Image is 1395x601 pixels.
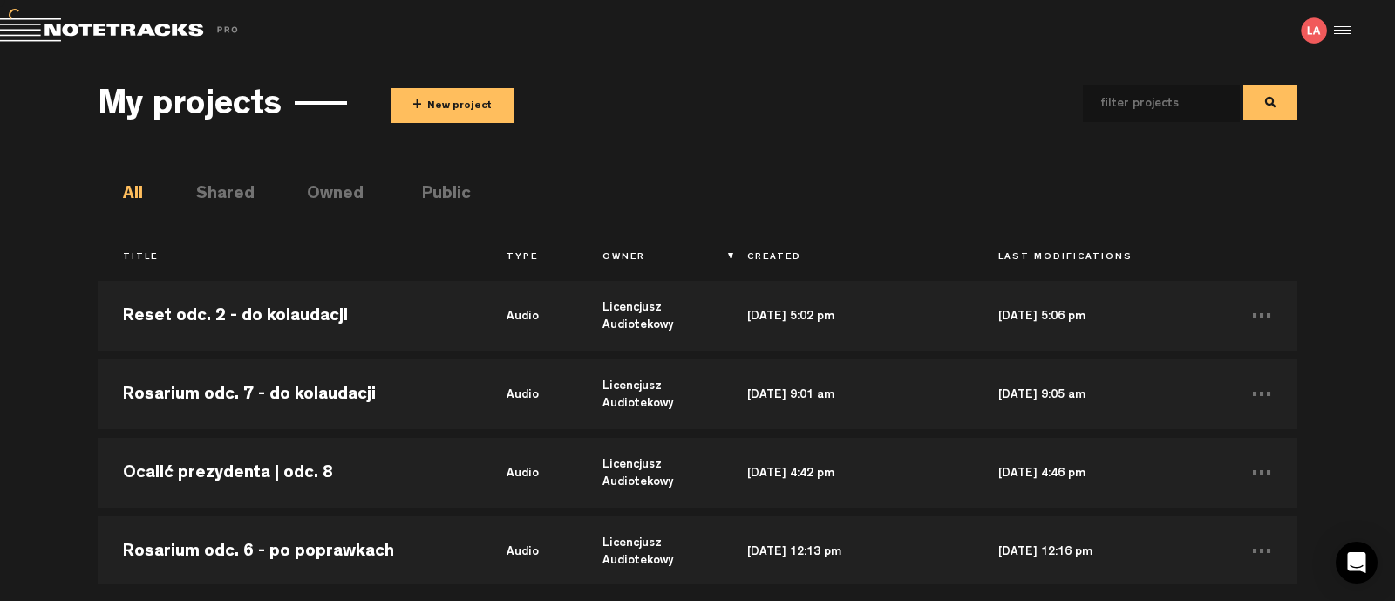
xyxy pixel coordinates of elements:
li: Shared [196,182,233,208]
td: Rosarium odc. 6 - po poprawkach [98,512,481,591]
th: Owner [577,243,721,273]
td: ... [1225,434,1297,512]
th: Title [98,243,481,273]
li: Public [422,182,459,208]
td: [DATE] 9:01 am [722,355,974,434]
td: audio [481,434,577,512]
td: Ocalić prezydenta | odc. 8 [98,434,481,512]
li: Owned [307,182,344,208]
td: [DATE] 12:16 pm [973,512,1225,591]
th: Created [722,243,974,273]
th: Type [481,243,577,273]
input: filter projects [1083,85,1212,122]
td: Licencjusz Audiotekowy [577,355,721,434]
td: [DATE] 12:13 pm [722,512,974,591]
button: +New project [391,88,514,123]
td: ... [1225,277,1297,355]
td: [DATE] 5:06 pm [973,277,1225,355]
td: audio [481,355,577,434]
td: ... [1225,512,1297,591]
td: audio [481,512,577,591]
td: Reset odc. 2 - do kolaudacji [98,277,481,355]
li: All [123,182,160,208]
td: Licencjusz Audiotekowy [577,512,721,591]
td: Rosarium odc. 7 - do kolaudacji [98,355,481,434]
td: audio [481,277,577,355]
td: Licencjusz Audiotekowy [577,434,721,512]
img: letters [1301,17,1327,44]
td: [DATE] 4:42 pm [722,434,974,512]
div: Open Intercom Messenger [1336,542,1378,584]
td: [DATE] 5:02 pm [722,277,974,355]
td: [DATE] 4:46 pm [973,434,1225,512]
th: Last Modifications [973,243,1225,273]
span: + [412,96,422,116]
td: [DATE] 9:05 am [973,355,1225,434]
td: Licencjusz Audiotekowy [577,277,721,355]
h3: My projects [98,88,282,126]
td: ... [1225,355,1297,434]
